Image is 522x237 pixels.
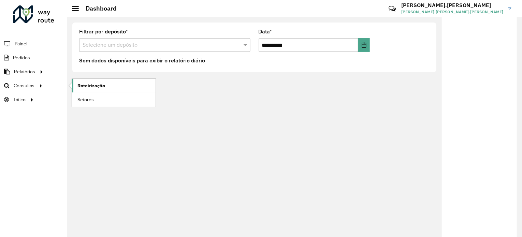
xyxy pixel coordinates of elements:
[13,54,30,61] span: Pedidos
[385,1,400,16] a: Contato Rápido
[358,38,370,52] button: Choose Date
[15,40,27,47] span: Painel
[401,2,503,9] h3: [PERSON_NAME].[PERSON_NAME]
[14,68,35,75] span: Relatórios
[401,9,503,15] span: [PERSON_NAME].[PERSON_NAME].[PERSON_NAME]
[259,28,272,36] label: Data
[79,57,205,65] label: Sem dados disponíveis para exibir o relatório diário
[72,93,156,106] a: Setores
[77,96,94,103] span: Setores
[79,5,117,12] h2: Dashboard
[77,82,105,89] span: Roteirização
[13,96,26,103] span: Tático
[72,79,156,92] a: Roteirização
[14,82,34,89] span: Consultas
[79,28,128,36] label: Filtrar por depósito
